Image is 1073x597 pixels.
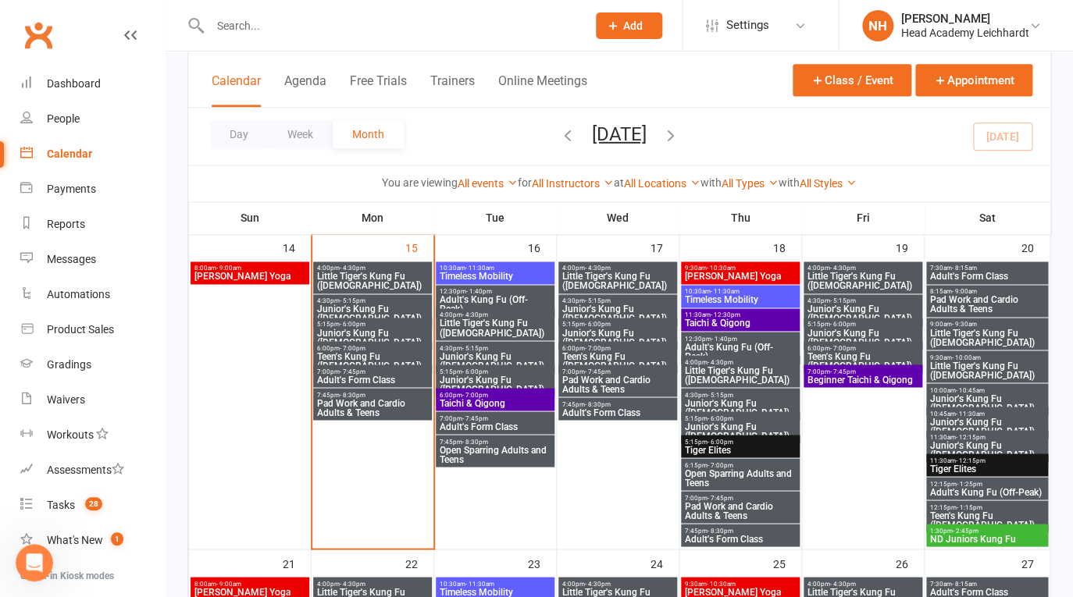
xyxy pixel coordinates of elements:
[800,177,857,190] a: All Styles
[20,66,165,101] a: Dashboard
[283,549,311,575] div: 21
[708,494,733,501] span: - 7:45pm
[557,201,679,234] th: Wed
[498,73,587,107] button: Online Meetings
[929,457,1045,464] span: 11:30am
[952,288,977,295] span: - 9:00am
[32,197,280,213] div: Recent message
[684,534,797,543] span: Adult's Form Class
[405,234,433,260] div: 15
[19,16,58,55] a: Clubworx
[528,549,556,575] div: 23
[561,328,674,346] span: Junior's Kung Fu ([DEMOGRAPHIC_DATA])
[439,375,551,393] span: Junior's Kung Fu ([DEMOGRAPHIC_DATA])
[47,218,85,230] div: Reports
[684,318,797,328] span: Taichi & Qigong
[216,580,241,587] span: - 9:00am
[623,20,643,32] span: Add
[561,272,674,290] span: Little Tiger's Kung Fu ([DEMOGRAPHIC_DATA])
[47,499,75,511] div: Tasks
[684,468,797,487] span: Open Sparring Adults and Teens
[953,527,979,534] span: - 2:45pm
[20,172,165,207] a: Payments
[16,273,297,332] div: Ask a questionAI Agent and team can help
[585,400,611,407] span: - 8:30pm
[350,73,407,107] button: Free Trials
[34,492,70,503] span: Home
[830,344,856,351] span: - 7:00pm
[194,272,306,281] span: [PERSON_NAME] Yoga
[439,368,551,375] span: 5:15pm
[340,368,365,375] span: - 7:45pm
[462,311,488,318] span: - 4:30pm
[929,410,1045,417] span: 10:45am
[956,386,985,393] span: - 10:45am
[316,321,429,328] span: 5:15pm
[316,344,429,351] span: 6:00pm
[85,497,102,510] span: 28
[561,304,674,323] span: Junior's Kung Fu ([DEMOGRAPHIC_DATA])
[929,510,1045,529] span: Teen's Kung Fu ([DEMOGRAPHIC_DATA])
[929,354,1045,361] span: 9:30am
[651,234,679,260] div: 17
[585,344,611,351] span: - 7:00pm
[47,77,101,90] div: Dashboard
[585,368,611,375] span: - 7:45pm
[439,318,551,337] span: Little Tiger's Kung Fu ([DEMOGRAPHIC_DATA])
[561,400,674,407] span: 7:45pm
[70,236,83,252] div: Jia
[711,288,740,295] span: - 11:30am
[773,549,801,575] div: 25
[896,549,924,575] div: 26
[561,344,674,351] span: 6:00pm
[684,365,797,384] span: Little Tiger's Kung Fu ([DEMOGRAPHIC_DATA])
[47,253,96,265] div: Messages
[807,351,919,370] span: Teen's Kung Fu ([DEMOGRAPHIC_DATA])
[210,120,268,148] button: Day
[32,355,127,371] span: Search for help
[708,391,733,398] span: - 5:15pm
[830,368,856,375] span: - 7:45pm
[684,587,797,596] span: [PERSON_NAME] Yoga
[901,12,1029,26] div: [PERSON_NAME]
[31,137,281,164] p: How can we help?
[216,265,241,272] span: - 9:00am
[684,494,797,501] span: 7:00pm
[47,147,92,160] div: Calendar
[47,428,94,441] div: Workouts
[585,265,611,272] span: - 4:30pm
[20,453,165,488] a: Assessments
[585,321,611,328] span: - 6:00pm
[47,323,114,336] div: Product Sales
[20,312,165,347] a: Product Sales
[929,480,1045,487] span: 12:15pm
[111,532,123,545] span: 1
[929,580,1045,587] span: 7:30am
[23,430,290,459] div: Set up a new member waiver
[561,321,674,328] span: 5:15pm
[283,234,311,260] div: 14
[956,410,985,417] span: - 11:30am
[915,64,1032,96] button: Appointment
[929,361,1045,379] span: Little Tiger's Kung Fu ([DEMOGRAPHIC_DATA])
[32,436,262,453] div: Set up a new member waiver
[807,344,919,351] span: 6:00pm
[462,368,488,375] span: - 6:00pm
[104,453,208,516] button: Messages
[952,265,977,272] span: - 8:15am
[929,440,1045,459] span: Junior's Kung Fu ([DEMOGRAPHIC_DATA])
[205,15,576,37] input: Search...
[679,201,802,234] th: Thu
[807,265,919,272] span: 4:00pm
[430,73,475,107] button: Trainers
[684,501,797,520] span: Pad Work and Cardio Adults & Teens
[20,418,165,453] a: Workouts
[929,503,1045,510] span: 12:15pm
[340,580,365,587] span: - 4:30pm
[1021,549,1050,575] div: 27
[91,25,122,56] div: Profile image for Bec
[316,351,429,370] span: Teen's Kung Fu ([DEMOGRAPHIC_DATA])
[807,304,919,323] span: Junior's Kung Fu ([DEMOGRAPHIC_DATA])
[684,461,797,468] span: 6:15pm
[20,277,165,312] a: Automations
